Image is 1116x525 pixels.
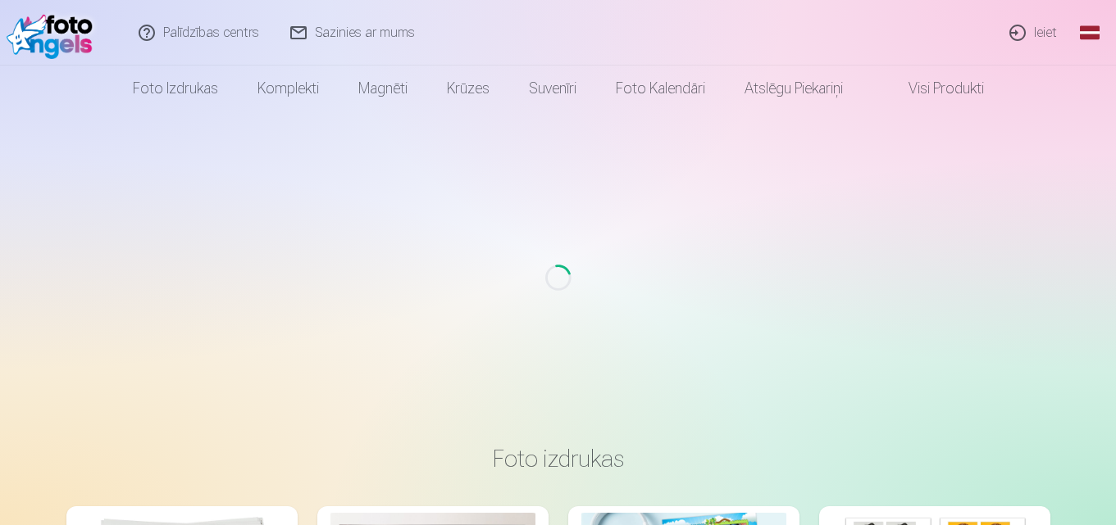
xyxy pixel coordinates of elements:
[339,66,427,111] a: Magnēti
[725,66,863,111] a: Atslēgu piekariņi
[596,66,725,111] a: Foto kalendāri
[80,444,1037,473] h3: Foto izdrukas
[863,66,1004,111] a: Visi produkti
[238,66,339,111] a: Komplekti
[113,66,238,111] a: Foto izdrukas
[509,66,596,111] a: Suvenīri
[427,66,509,111] a: Krūzes
[7,7,101,59] img: /fa1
